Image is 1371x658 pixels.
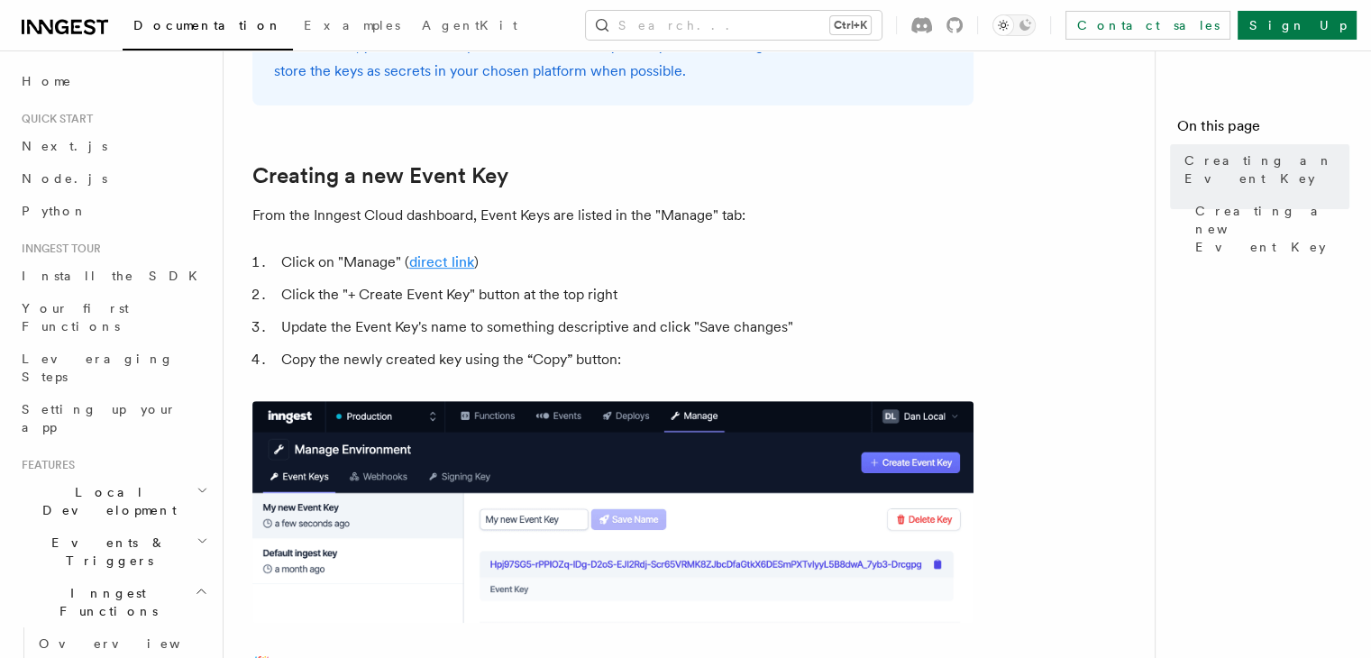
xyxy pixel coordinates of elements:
[14,242,101,256] span: Inngest tour
[14,393,212,443] a: Setting up your app
[422,18,517,32] span: AgentKit
[252,401,973,623] img: A newly created Event Key in the Inngest Cloud dashboard
[1188,195,1349,263] a: Creating a new Event Key
[14,130,212,162] a: Next.js
[409,253,474,270] a: direct link
[14,195,212,227] a: Python
[586,11,882,40] button: Search...Ctrl+K
[252,203,973,228] p: From the Inngest Cloud dashboard, Event Keys are listed in the "Manage" tab:
[22,301,129,334] span: Your first Functions
[1238,11,1357,40] a: Sign Up
[123,5,293,50] a: Documentation
[133,18,282,32] span: Documentation
[830,16,871,34] kbd: Ctrl+K
[14,162,212,195] a: Node.js
[14,526,212,577] button: Events & Triggers
[14,584,195,620] span: Inngest Functions
[1177,115,1349,144] h4: On this page
[1177,144,1349,195] a: Creating an Event Key
[276,315,973,340] li: Update the Event Key's name to something descriptive and click "Save changes"
[1184,151,1349,187] span: Creating an Event Key
[22,269,208,283] span: Install the SDK
[22,402,177,434] span: Setting up your app
[411,5,528,49] a: AgentKit
[22,171,107,186] span: Node.js
[22,72,72,90] span: Home
[276,347,973,372] li: Copy the newly created key using the “Copy” button:
[304,18,400,32] span: Examples
[14,343,212,393] a: Leveraging Steps
[39,636,224,651] span: Overview
[14,483,197,519] span: Local Development
[22,204,87,218] span: Python
[276,250,973,275] li: Click on "Manage" ( )
[14,292,212,343] a: Your first Functions
[293,5,411,49] a: Examples
[14,577,212,627] button: Inngest Functions
[14,112,93,126] span: Quick start
[276,282,973,307] li: Click the "+ Create Event Key" button at the top right
[992,14,1036,36] button: Toggle dark mode
[22,139,107,153] span: Next.js
[14,65,212,97] a: Home
[14,534,197,570] span: Events & Triggers
[1065,11,1230,40] a: Contact sales
[1195,202,1349,256] span: Creating a new Event Key
[14,458,75,472] span: Features
[14,476,212,526] button: Local Development
[252,163,508,188] a: Creating a new Event Key
[22,352,174,384] span: Leveraging Steps
[14,260,212,292] a: Install the SDK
